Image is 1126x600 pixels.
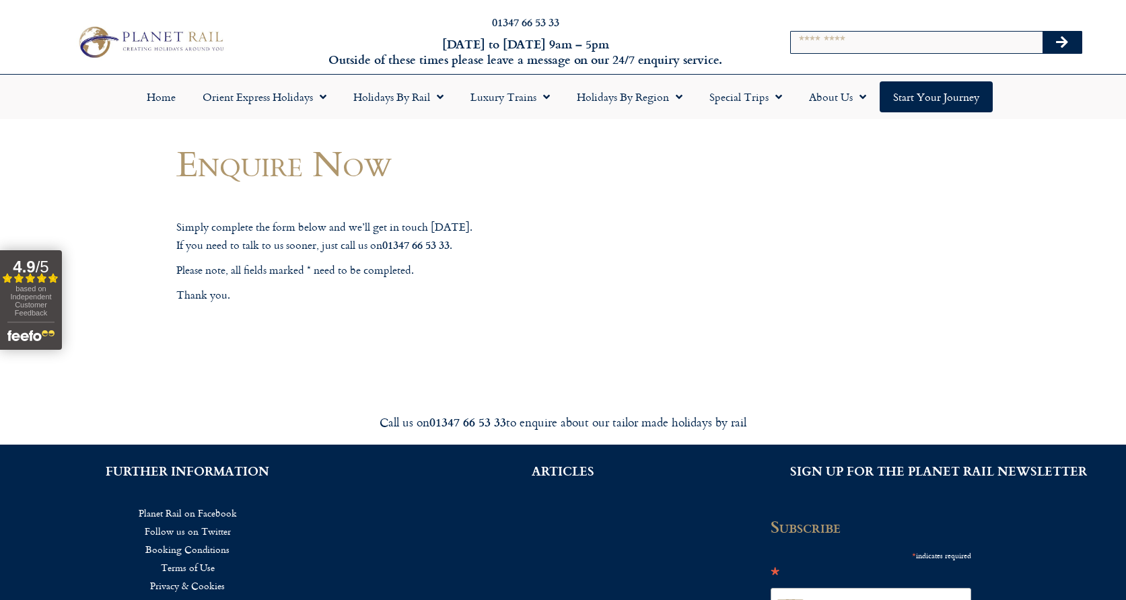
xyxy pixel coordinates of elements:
[771,517,979,536] h2: Subscribe
[304,36,747,68] h6: [DATE] to [DATE] 9am – 5pm Outside of these times please leave a message on our 24/7 enquiry serv...
[429,413,506,430] strong: 01347 66 53 33
[771,546,971,563] div: indicates required
[176,143,681,183] h1: Enquire Now
[176,287,681,304] p: Thank you.
[20,522,355,540] a: Follow us on Twitter
[340,81,457,112] a: Holidays by Rail
[186,414,940,430] div: Call us on to enquire about our tailor made holidays by rail
[1043,32,1082,53] button: Search
[396,465,731,477] h2: ARTICLES
[796,81,880,112] a: About Us
[696,81,796,112] a: Special Trips
[20,576,355,595] a: Privacy & Cookies
[20,540,355,558] a: Booking Conditions
[20,558,355,576] a: Terms of Use
[133,81,189,112] a: Home
[563,81,696,112] a: Holidays by Region
[176,219,681,254] p: Simply complete the form below and we’ll get in touch [DATE]. If you need to talk to us sooner, j...
[20,465,355,477] h2: FURTHER INFORMATION
[7,81,1119,112] nav: Menu
[771,465,1106,477] h2: SIGN UP FOR THE PLANET RAIL NEWSLETTER
[73,23,227,61] img: Planet Rail Train Holidays Logo
[880,81,993,112] a: Start your Journey
[382,237,450,252] strong: 01347 66 53 33
[457,81,563,112] a: Luxury Trains
[492,14,559,30] a: 01347 66 53 33
[189,81,340,112] a: Orient Express Holidays
[20,504,355,522] a: Planet Rail on Facebook
[176,262,681,279] p: Please note, all fields marked * need to be completed.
